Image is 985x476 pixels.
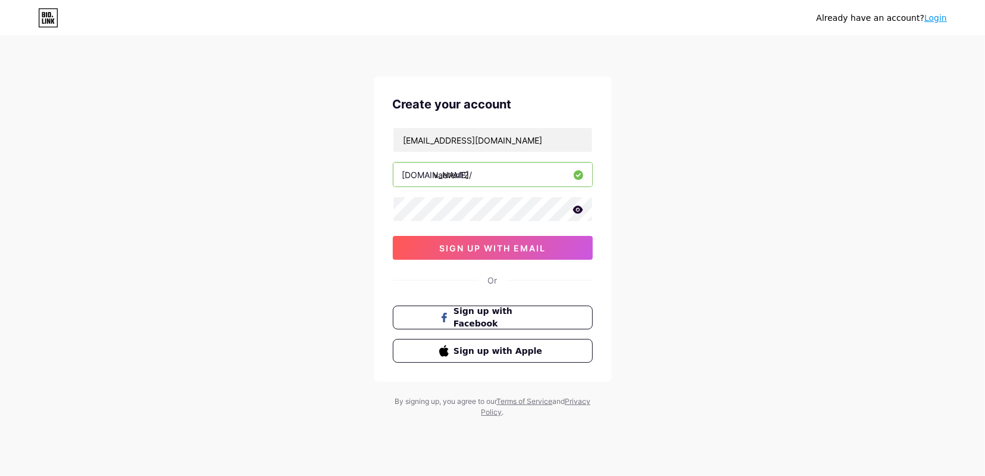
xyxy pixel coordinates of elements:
[496,397,552,406] a: Terms of Service
[924,13,947,23] a: Login
[454,345,546,357] span: Sign up with Apple
[393,163,592,186] input: username
[439,243,546,253] span: sign up with email
[393,339,593,363] button: Sign up with Apple
[454,305,546,330] span: Sign up with Facebook
[817,12,947,24] div: Already have an account?
[402,169,473,181] div: [DOMAIN_NAME]/
[393,236,593,260] button: sign up with email
[488,274,498,287] div: Or
[393,95,593,113] div: Create your account
[392,396,594,418] div: By signing up, you agree to our and .
[393,306,593,329] button: Sign up with Facebook
[393,128,592,152] input: Email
